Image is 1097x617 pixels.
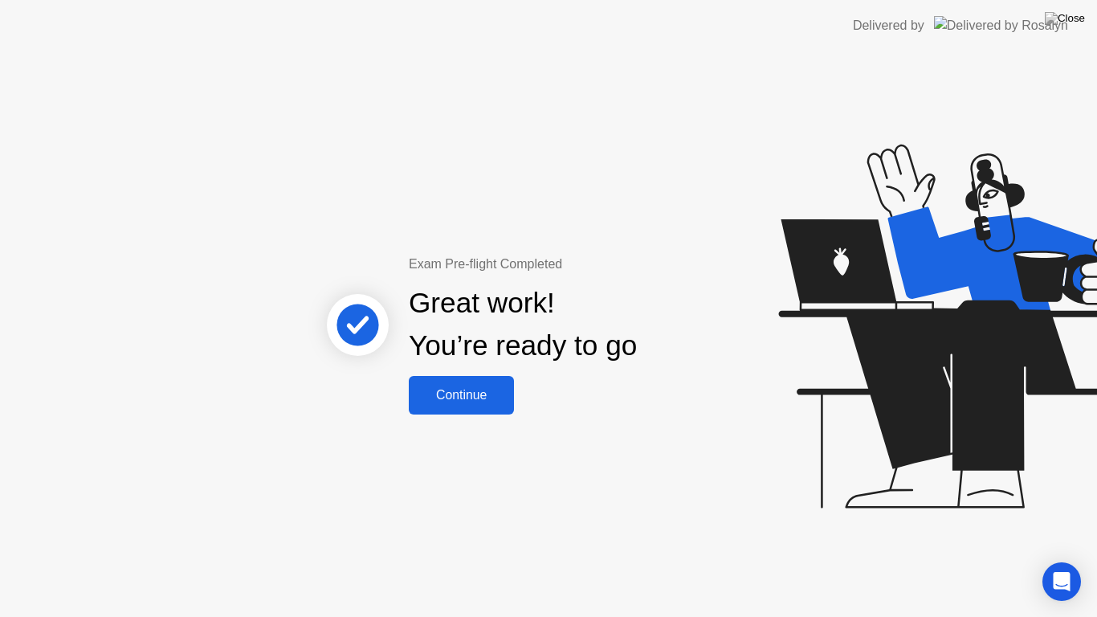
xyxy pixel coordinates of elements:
[1042,562,1081,601] div: Open Intercom Messenger
[1045,12,1085,25] img: Close
[409,282,637,367] div: Great work! You’re ready to go
[414,388,509,402] div: Continue
[934,16,1068,35] img: Delivered by Rosalyn
[409,376,514,415] button: Continue
[409,255,740,274] div: Exam Pre-flight Completed
[853,16,924,35] div: Delivered by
